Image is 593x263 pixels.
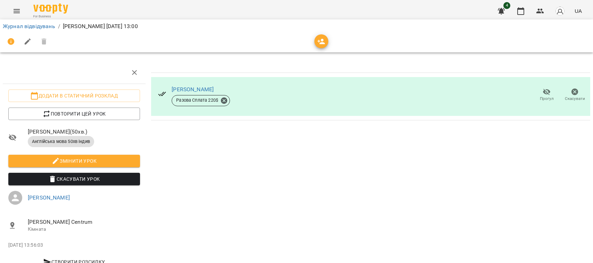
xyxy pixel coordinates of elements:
p: [PERSON_NAME] [DATE] 13:00 [63,22,138,31]
span: Змінити урок [14,157,134,165]
button: Повторити цей урок [8,108,140,120]
button: Змінити урок [8,155,140,167]
button: Додати в статичний розклад [8,90,140,102]
span: [PERSON_NAME] ( 50 хв. ) [28,128,140,136]
span: Англійська мова 50хв індив [28,138,94,145]
button: Скасувати [561,85,589,105]
div: Разова Сплата 220$ [172,95,230,106]
span: Скасувати Урок [14,175,134,183]
span: 4 [503,2,510,9]
p: Кімната [28,226,140,233]
span: [PERSON_NAME] Centrum [28,218,140,226]
button: Прогул [533,85,561,105]
span: UA [575,7,582,15]
li: / [58,22,60,31]
img: avatar_s.png [555,6,565,16]
a: [PERSON_NAME] [28,194,70,201]
span: Повторити цей урок [14,110,134,118]
button: Скасувати Урок [8,173,140,185]
span: Прогул [540,96,554,102]
span: Скасувати [565,96,585,102]
span: Разова Сплата 220 $ [172,97,222,103]
a: [PERSON_NAME] [172,86,214,93]
span: For Business [33,14,68,19]
nav: breadcrumb [3,22,590,31]
span: Додати в статичний розклад [14,92,134,100]
a: Журнал відвідувань [3,23,55,29]
button: Menu [8,3,25,19]
p: [DATE] 13:56:03 [8,242,140,249]
img: Voopty Logo [33,3,68,14]
button: UA [572,5,585,17]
